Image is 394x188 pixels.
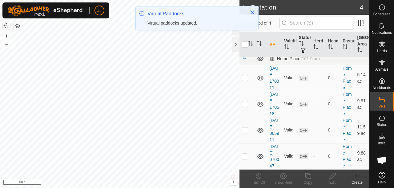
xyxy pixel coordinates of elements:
[326,117,340,143] td: 0
[279,17,354,29] input: Search (S)
[270,56,320,61] div: Home Place
[320,180,345,185] div: Edit
[377,49,387,53] span: Herds
[14,22,21,30] button: Map Layers
[270,92,279,116] a: [DATE] 170518
[284,45,289,50] p-sorticon: Activate to sort
[375,68,388,71] span: Animals
[243,4,360,11] h2: In Rotation
[300,56,320,61] span: (161.9 ac)
[232,179,234,184] span: i
[345,180,369,185] div: Create
[343,144,352,168] a: Home Place
[282,65,296,91] td: Valid
[230,178,237,185] button: i
[270,66,279,90] a: [DATE] 170311
[257,42,262,47] p-sorticon: Activate to sort
[311,32,325,57] th: Herd
[3,40,10,48] button: –
[313,153,323,159] div: -
[373,12,390,16] span: Schedules
[343,92,352,116] a: Home Place
[299,128,308,133] span: OFF
[282,143,296,169] td: Valid
[360,3,363,12] span: 4
[370,169,394,186] a: Help
[313,101,323,107] div: -
[326,143,340,169] td: 0
[243,20,279,26] span: 0 selected of 4
[282,117,296,143] td: Valid
[378,104,385,108] span: VPs
[3,32,10,40] button: +
[326,65,340,91] td: 0
[355,65,369,91] td: 5.14 ac
[313,127,323,133] div: -
[248,8,257,17] button: Close
[355,143,369,169] td: 9.88 ac
[357,48,362,53] p-sorticon: Activate to sort
[378,141,385,145] span: Infra
[126,180,144,186] a: Contact Us
[373,151,391,170] a: Open chat
[271,180,295,185] div: Show/Hide
[372,31,392,34] span: Notifications
[147,20,243,26] div: Virtual paddocks updated.
[7,5,84,16] img: Gallagher Logo
[282,32,296,57] th: Validity
[313,45,318,50] p-sorticon: Activate to sort
[326,32,340,57] th: Head
[296,32,311,57] th: Status
[372,86,391,90] span: Neckbands
[299,102,308,107] span: OFF
[328,45,333,50] p-sorticon: Activate to sort
[270,118,279,142] a: [DATE] 065911
[147,10,243,18] div: Virtual Paddocks
[270,144,279,168] a: [DATE] 070047
[343,66,352,90] a: Home Place
[340,32,355,57] th: Pasture
[343,45,348,50] p-sorticon: Activate to sort
[282,91,296,117] td: Valid
[313,75,323,81] div: -
[378,180,386,184] span: Help
[355,32,369,57] th: [GEOGRAPHIC_DATA] Area
[299,42,304,47] p-sorticon: Activate to sort
[326,91,340,117] td: 0
[295,180,320,185] div: Copy
[355,117,369,143] td: 11.59 ac
[248,42,253,47] p-sorticon: Activate to sort
[267,32,282,57] th: VP
[355,91,369,117] td: 9.91 ac
[343,118,352,142] a: Home Place
[3,22,10,29] button: Reset Map
[299,76,308,81] span: OFF
[299,154,308,159] span: OFF
[376,123,387,127] span: Status
[95,180,119,186] a: Privacy Policy
[97,7,102,14] span: JJ
[246,180,271,185] div: Turn Off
